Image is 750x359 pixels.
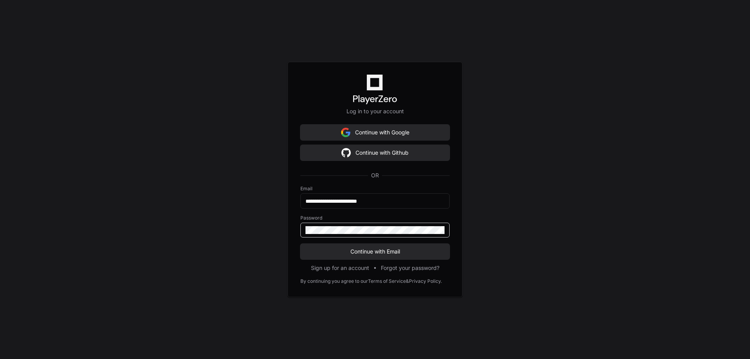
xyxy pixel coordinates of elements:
[368,278,406,284] a: Terms of Service
[406,278,409,284] div: &
[300,248,450,255] span: Continue with Email
[300,145,450,161] button: Continue with Github
[381,264,439,272] button: Forgot your password?
[300,125,450,140] button: Continue with Google
[341,125,350,140] img: Sign in with google
[300,107,450,115] p: Log in to your account
[409,278,442,284] a: Privacy Policy.
[341,145,351,161] img: Sign in with google
[300,186,450,192] label: Email
[368,171,382,179] span: OR
[311,264,369,272] button: Sign up for an account
[300,278,368,284] div: By continuing you agree to our
[300,244,450,259] button: Continue with Email
[300,215,450,221] label: Password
